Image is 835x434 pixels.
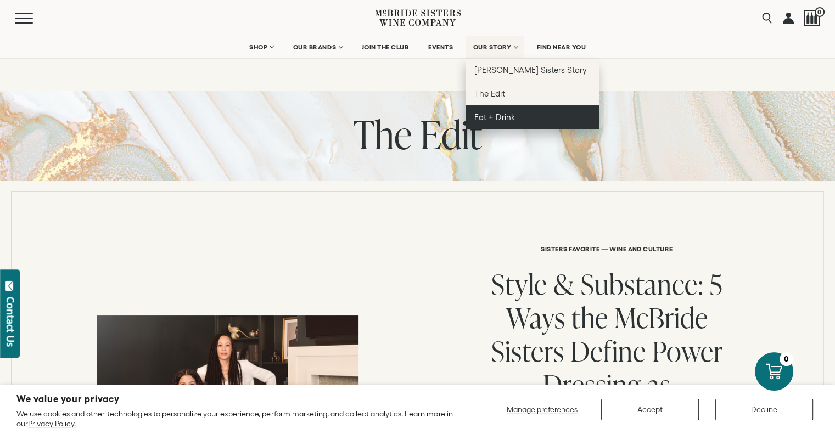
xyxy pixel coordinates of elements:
span: 5 [710,265,723,303]
button: Mobile Menu Trigger [15,13,54,24]
li: SISTERS FAVORITE — [541,245,608,252]
a: The Edit [466,82,599,105]
span: Eat + Drink [474,112,515,122]
span: SHOP [249,43,268,51]
a: SHOP [242,36,281,58]
span: Sisters [491,332,564,370]
span: & [553,265,575,303]
span: FIND NEAR YOU [537,43,586,51]
a: OUR BRANDS [286,36,349,58]
span: McBride [614,298,708,336]
span: as [647,365,671,403]
span: EVENTS [428,43,453,51]
span: OUR STORY [473,43,511,51]
span: the [571,298,608,336]
span: Substance: [581,265,704,303]
span: OUR BRANDS [293,43,336,51]
span: JOIN THE CLUB [362,43,409,51]
span: Manage preferences [507,405,578,414]
a: FIND NEAR YOU [530,36,593,58]
span: Edit [420,108,482,161]
button: Manage preferences [500,399,585,420]
span: Dressing [543,365,641,403]
span: Power [652,332,723,370]
a: [PERSON_NAME] Sisters Story [466,58,599,82]
span: The [353,108,412,161]
div: 0 [780,352,793,366]
a: OUR STORY [466,36,524,58]
span: Define [570,332,646,370]
p: We use cookies and other technologies to personalize your experience, perform marketing, and coll... [16,409,460,429]
span: 0 [815,7,825,17]
span: The Edit [474,89,505,98]
li: WINE AND CULTURE [608,245,673,252]
h2: We value your privacy [16,394,460,404]
a: EVENTS [421,36,460,58]
button: Accept [601,399,699,420]
div: Contact Us [5,297,16,347]
a: JOIN THE CLUB [355,36,416,58]
a: Privacy Policy. [28,419,76,428]
span: Ways [506,298,565,336]
a: Eat + Drink [466,105,599,129]
span: [PERSON_NAME] Sisters Story [474,65,587,75]
span: Style [491,265,547,303]
button: Decline [715,399,813,420]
